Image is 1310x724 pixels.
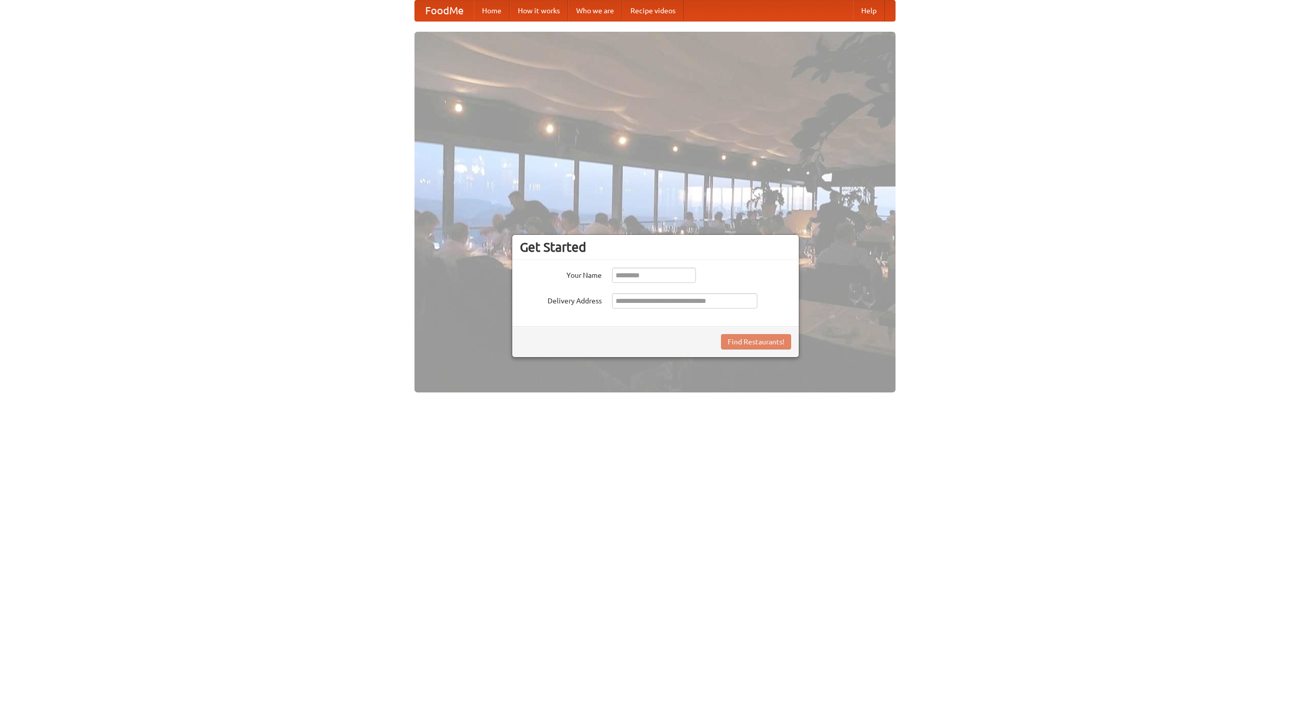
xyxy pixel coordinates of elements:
h3: Get Started [520,239,791,255]
a: Help [853,1,885,21]
label: Your Name [520,268,602,280]
a: FoodMe [415,1,474,21]
a: Home [474,1,510,21]
label: Delivery Address [520,293,602,306]
button: Find Restaurants! [721,334,791,349]
a: How it works [510,1,568,21]
a: Who we are [568,1,622,21]
a: Recipe videos [622,1,684,21]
